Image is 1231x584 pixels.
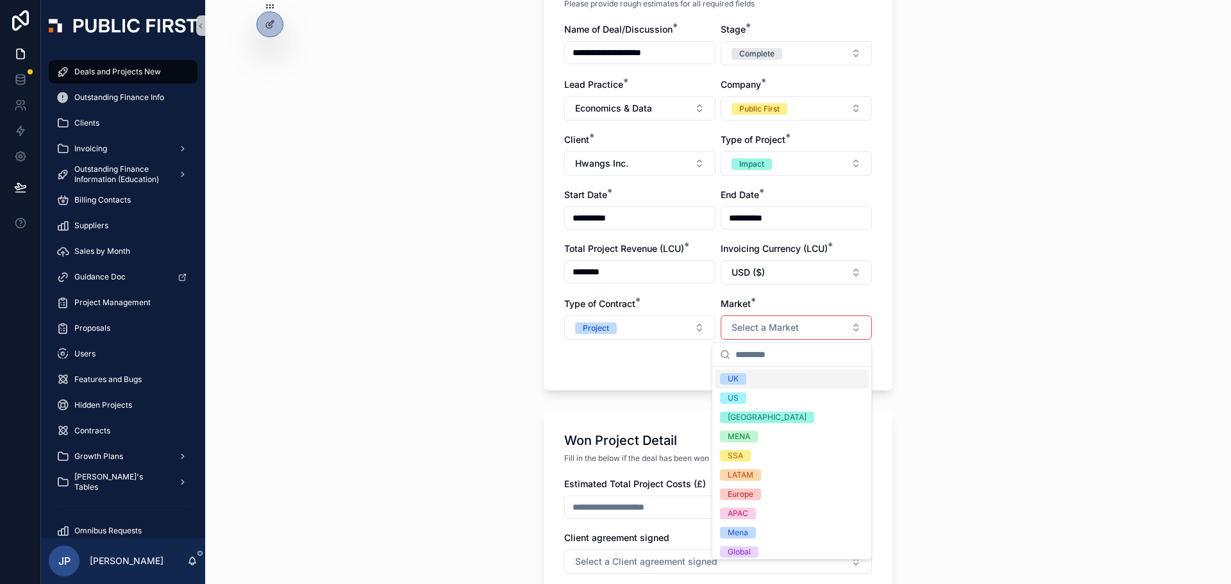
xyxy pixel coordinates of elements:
a: Clients [49,112,197,135]
span: Select a Client agreement signed [575,555,717,568]
button: Unselect IMPACT [732,157,772,170]
span: Billing Contacts [74,195,131,205]
a: Omnibus Requests [49,519,197,542]
span: JP [58,553,71,569]
div: Impact [739,158,764,170]
span: Type of Project [721,134,785,145]
span: USD ($) [732,266,765,279]
span: Growth Plans [74,451,123,462]
button: Select Button [564,96,716,121]
span: Start Date [564,189,607,200]
span: Guidance Doc [74,272,126,282]
a: Proposals [49,317,197,340]
span: Economics & Data [575,102,652,115]
a: Suppliers [49,214,197,237]
span: Hwangs Inc. [575,157,628,170]
span: Estimated Total Project Costs (£) [564,478,706,489]
button: Select Button [721,151,872,176]
span: Outstanding Finance Information (Education) [74,164,168,185]
span: Suppliers [74,221,108,231]
div: Suggestions [712,367,871,559]
div: US [728,392,739,404]
a: Guidance Doc [49,265,197,288]
a: Growth Plans [49,445,197,468]
span: End Date [721,189,759,200]
span: Lead Practice [564,79,623,90]
a: Invoicing [49,137,197,160]
button: Select Button [721,315,872,340]
div: scrollable content [41,51,205,538]
a: Outstanding Finance Info [49,86,197,109]
button: Select Button [721,260,872,285]
span: Select a Market [732,321,799,334]
div: MENA [728,431,750,442]
p: [PERSON_NAME] [90,555,163,567]
span: Name of Deal/Discussion [564,24,673,35]
span: Proposals [74,323,110,333]
div: SSA [728,450,743,462]
span: [PERSON_NAME]'s Tables [74,472,168,492]
div: Public First [739,103,780,115]
span: Invoicing [74,144,107,154]
a: Users [49,342,197,365]
span: Invoicing Currency (LCU) [721,243,828,254]
span: Market [721,298,751,309]
span: Client [564,134,589,145]
a: Outstanding Finance Information (Education) [49,163,197,186]
img: App logo [49,19,197,33]
a: Deals and Projects New [49,60,197,83]
span: Total Project Revenue (LCU) [564,243,684,254]
span: Stage [721,24,746,35]
a: Hidden Projects [49,394,197,417]
span: Deals and Projects New [74,67,161,77]
div: Complete [739,48,775,60]
span: Users [74,349,96,359]
span: Client agreement signed [564,532,669,543]
span: Contracts [74,426,110,436]
a: Billing Contacts [49,188,197,212]
button: Select Button [721,96,872,121]
a: [PERSON_NAME]'s Tables [49,471,197,494]
span: Omnibus Requests [74,526,142,536]
div: Project [583,322,609,334]
span: Fill in the below if the deal has been won [564,453,709,463]
div: Europe [728,488,753,500]
button: Select Button [564,315,716,340]
span: Features and Bugs [74,374,142,385]
h1: Won Project Detail [564,431,677,449]
span: Project Management [74,297,151,308]
div: UK [728,373,739,385]
div: APAC [728,508,748,519]
button: Select Button [721,41,872,65]
a: Sales by Month [49,240,197,263]
div: Mena [728,527,748,538]
span: Type of Contract [564,298,635,309]
a: Features and Bugs [49,368,197,391]
a: Contracts [49,419,197,442]
a: Project Management [49,291,197,314]
span: Hidden Projects [74,400,132,410]
span: Clients [74,118,99,128]
button: Select Button [564,549,872,574]
button: Select Button [564,151,716,176]
div: [GEOGRAPHIC_DATA] [728,412,807,423]
span: Company [721,79,761,90]
div: LATAM [728,469,753,481]
div: Global [728,546,751,558]
span: Outstanding Finance Info [74,92,164,103]
span: Sales by Month [74,246,130,256]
